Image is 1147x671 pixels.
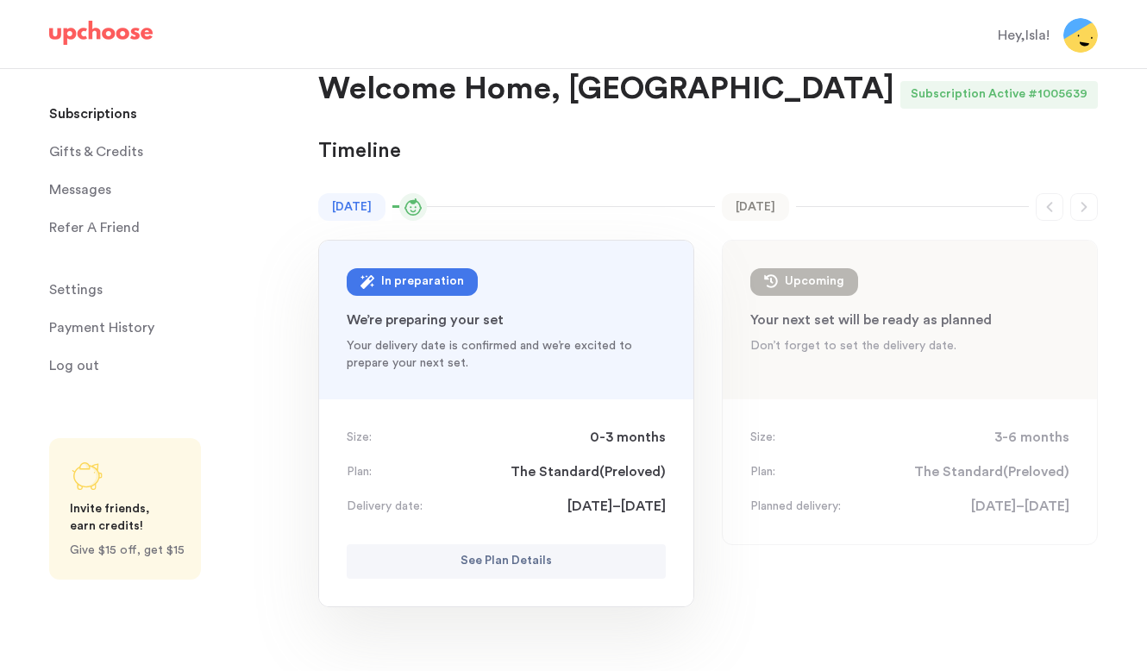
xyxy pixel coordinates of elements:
span: Log out [49,348,99,383]
div: Hey, Isla ! [998,25,1050,46]
a: Subscriptions [49,97,298,131]
button: See Plan Details [347,544,666,579]
span: The Standard ( Preloved ) [914,461,1069,482]
a: Messages [49,172,298,207]
p: Size: [347,429,372,446]
time: [DATE] [318,193,385,221]
p: Your next set will be ready as planned [750,310,1069,330]
p: See Plan Details [461,551,552,572]
p: Timeline [318,138,401,166]
p: Don’t forget to set the delivery date. [750,337,1069,354]
div: Upcoming [785,272,844,292]
div: Subscription Active [900,81,1028,109]
span: 0-3 months [590,427,666,448]
span: 3-6 months [994,427,1069,448]
p: Plan: [347,463,372,480]
p: Subscriptions [49,97,137,131]
p: We’re preparing your set [347,310,666,330]
span: Messages [49,172,111,207]
a: Log out [49,348,298,383]
span: [DATE]–[DATE] [971,496,1069,517]
span: The Standard ( Preloved ) [511,461,666,482]
time: [DATE] [722,193,789,221]
p: Welcome Home, [GEOGRAPHIC_DATA] [318,69,894,110]
a: Gifts & Credits [49,135,298,169]
p: Payment History [49,310,154,345]
span: [DATE]–[DATE] [567,496,666,517]
div: # 1005639 [1028,81,1098,109]
p: Plan: [750,463,775,480]
a: Share UpChoose [49,438,201,580]
p: Refer A Friend [49,210,140,245]
a: Refer A Friend [49,210,298,245]
a: Payment History [49,310,298,345]
p: Planned delivery: [750,498,841,515]
div: In preparation [381,272,464,292]
a: Settings [49,273,298,307]
span: Gifts & Credits [49,135,143,169]
p: Delivery date: [347,498,423,515]
p: Your delivery date is confirmed and we’re excited to prepare your next set. [347,337,666,372]
a: UpChoose [49,21,153,53]
span: Settings [49,273,103,307]
p: Size: [750,429,775,446]
img: UpChoose [49,21,153,45]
